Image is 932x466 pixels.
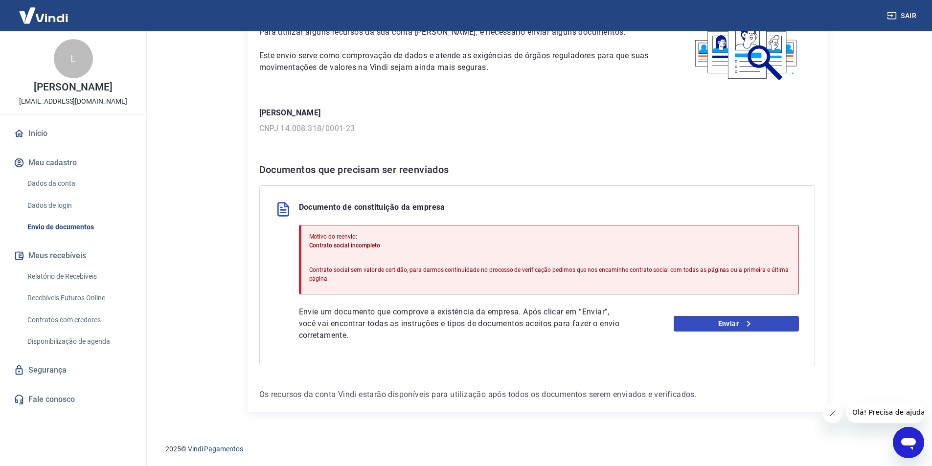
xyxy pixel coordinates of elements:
h6: Documentos que precisam ser reenviados [259,162,815,178]
span: Olá! Precisa de ajuda? [6,7,82,15]
p: Envie um documento que comprove a existência da empresa. Após clicar em “Enviar”, você vai encont... [299,306,624,341]
span: Contrato social incompleto [309,242,380,249]
iframe: Fechar mensagem [823,403,842,423]
p: [EMAIL_ADDRESS][DOMAIN_NAME] [19,96,127,107]
img: file.3f2e98d22047474d3a157069828955b5.svg [275,201,291,217]
a: Recebíveis Futuros Online [23,288,135,308]
button: Meus recebíveis [12,245,135,266]
a: Segurança [12,359,135,381]
button: Meu cadastro [12,152,135,174]
p: CNPJ 14.008.318/0001-23 [259,123,815,134]
img: Vindi [12,0,75,30]
p: Contrato social sem valor de certidão, para darmos continuidade no processo de verificação pedimo... [309,266,791,283]
p: Documento de constituição da empresa [299,201,445,217]
div: L [54,39,93,78]
a: Dados da conta [23,174,135,194]
button: Sair [885,7,920,25]
p: Este envio serve como comprovação de dados e atende as exigências de órgãos reguladores para que ... [259,50,655,73]
p: Para utilizar alguns recursos da sua conta [PERSON_NAME], é necessário enviar alguns documentos. [259,26,655,38]
a: Disponibilização de agenda [23,332,135,352]
p: 2025 © [165,444,909,454]
a: Enviar [674,316,799,332]
a: Envio de documentos [23,217,135,237]
p: [PERSON_NAME] [259,107,815,119]
iframe: Mensagem da empresa [846,401,924,423]
a: Início [12,123,135,144]
iframe: Botão para abrir a janela de mensagens [893,427,924,458]
p: Os recursos da conta Vindi estarão disponíveis para utilização após todos os documentos serem env... [259,389,815,400]
a: Relatório de Recebíveis [23,266,135,287]
p: Motivo do reenvio: [309,232,791,241]
a: Fale conosco [12,389,135,410]
a: Contratos com credores [23,310,135,330]
a: Dados de login [23,196,135,216]
p: [PERSON_NAME] [34,82,112,92]
img: waiting_documents.41d9841a9773e5fdf392cede4d13b617.svg [679,7,815,84]
a: Vindi Pagamentos [188,445,243,453]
